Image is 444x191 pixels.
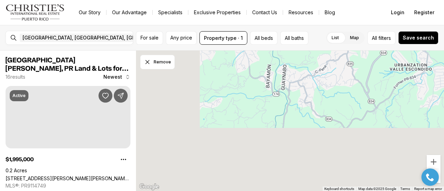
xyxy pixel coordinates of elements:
a: Our Advantage [106,8,152,17]
a: Exclusive Properties [188,8,246,17]
button: For sale [136,31,163,45]
a: Specialists [153,8,188,17]
button: Allfilters [367,31,395,45]
label: List [326,32,344,44]
a: Report a map error [414,187,442,191]
button: Property type · 1 [199,31,247,45]
button: Save Property: 72 CALLE MANUEL RODRIGUEZ SERRA [99,89,112,103]
label: Map [344,32,365,44]
button: Newest [99,70,135,84]
span: For sale [140,35,159,41]
a: Blog [319,8,341,17]
button: Register [410,6,438,19]
button: All baths [280,31,308,45]
a: Resources [283,8,319,17]
p: Active [12,93,26,98]
span: [GEOGRAPHIC_DATA][PERSON_NAME], PR Land & Lots for Sale [6,57,128,80]
span: Any price [170,35,192,41]
span: Login [391,10,404,15]
span: Register [414,10,434,15]
button: Zoom in [427,155,441,169]
button: Any price [166,31,197,45]
span: Save search [403,35,434,41]
span: Map data ©2025 Google [358,187,396,191]
span: [GEOGRAPHIC_DATA], [GEOGRAPHIC_DATA], [GEOGRAPHIC_DATA] [23,35,176,41]
p: 16 results [6,74,25,80]
button: All beds [250,31,277,45]
button: Contact Us [247,8,283,17]
a: 72 CALLE MANUEL RODRIGUEZ SERRA, SAN JUAN PR, 00907 [6,175,130,181]
a: Our Story [73,8,106,17]
button: Share Property [114,89,128,103]
span: All [372,34,377,42]
button: Dismiss drawing [140,55,175,69]
span: filters [378,34,391,42]
img: logo [6,4,65,21]
button: Save search [398,31,438,44]
a: Terms [400,187,410,191]
button: Login [387,6,409,19]
span: Newest [103,74,122,80]
button: Property options [117,153,130,166]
